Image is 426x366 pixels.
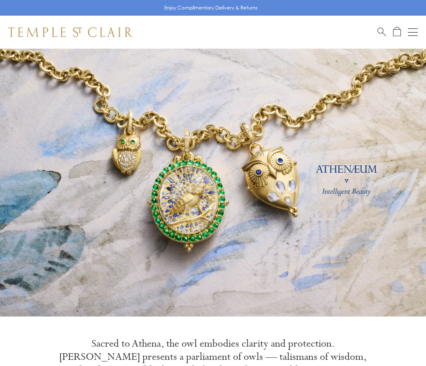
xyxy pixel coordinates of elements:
a: Open Shopping Bag [393,27,401,37]
p: Enjoy Complimentary Delivery & Returns [164,4,258,12]
button: Open navigation [408,27,418,37]
img: Temple St. Clair [8,27,133,37]
a: Search [377,27,386,37]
